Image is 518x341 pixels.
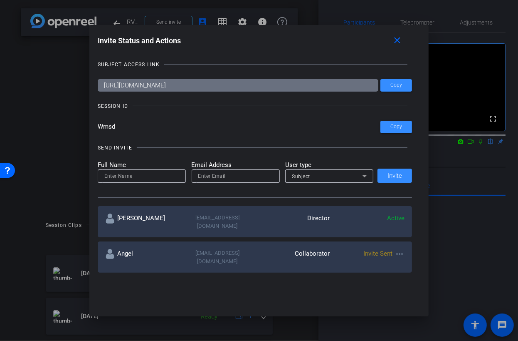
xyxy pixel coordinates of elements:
[380,121,412,133] button: Copy
[180,249,255,265] div: [EMAIL_ADDRESS][DOMAIN_NAME]
[98,160,186,170] mat-label: Full Name
[98,102,128,110] div: SESSION ID
[98,60,160,69] div: SUBJECT ACCESS LINK
[392,35,402,46] mat-icon: close
[363,250,392,257] span: Invite Sent
[105,214,180,230] div: [PERSON_NAME]
[98,60,412,69] openreel-title-line: SUBJECT ACCESS LINK
[380,79,412,92] button: Copy
[98,144,132,152] div: SEND INVITE
[285,160,373,170] mat-label: User type
[390,124,402,130] span: Copy
[292,174,310,179] span: Subject
[255,214,330,230] div: Director
[104,171,179,181] input: Enter Name
[192,160,280,170] mat-label: Email Address
[390,82,402,88] span: Copy
[98,102,412,110] openreel-title-line: SESSION ID
[255,249,330,265] div: Collaborator
[395,249,405,259] mat-icon: more_horiz
[98,144,412,152] openreel-title-line: SEND INVITE
[98,33,412,48] div: Invite Status and Actions
[180,214,255,230] div: [EMAIL_ADDRESS][DOMAIN_NAME]
[198,171,273,181] input: Enter Email
[387,214,405,222] span: Active
[105,249,180,265] div: Angel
